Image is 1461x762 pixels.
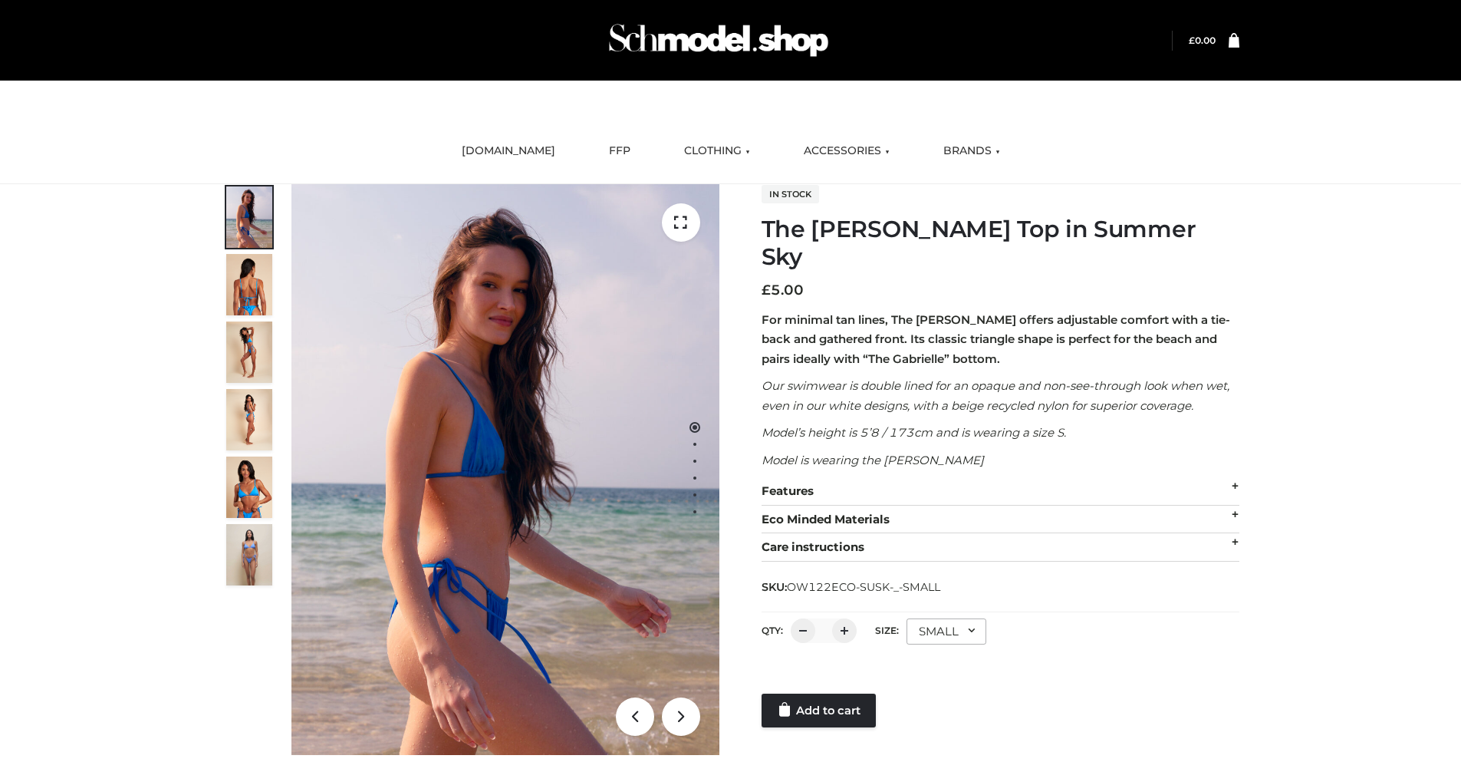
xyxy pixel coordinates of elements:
[762,578,942,596] span: SKU:
[762,477,1239,506] div: Features
[762,185,819,203] span: In stock
[762,282,771,299] span: £
[932,134,1012,168] a: BRANDS
[226,322,272,383] img: 4.Alex-top_CN-1-1-2.jpg
[226,524,272,586] img: SSVC.jpg
[226,389,272,450] img: 3.Alex-top_CN-1-1-2.jpg
[792,134,901,168] a: ACCESSORIES
[1189,35,1195,46] span: £
[762,378,1229,413] em: Our swimwear is double lined for an opaque and non-see-through look when wet, even in our white d...
[226,186,272,248] img: 1.Alex-top_SS-1_4464b1e7-c2c9-4e4b-a62c-58381cd673c0-1.jpg
[762,425,1066,440] em: Model’s height is 5’8 / 173cm and is wearing a size S.
[762,506,1239,534] div: Eco Minded Materials
[762,625,783,636] label: QTY:
[787,580,940,594] span: OW122ECO-SUSK-_-SMALL
[291,184,719,755] img: 1.Alex-top_SS-1_4464b1e7-c2c9-4e4b-a62c-58381cd673c0 (1)
[226,254,272,315] img: 5.Alex-top_CN-1-1_1-1.jpg
[762,282,804,299] bdi: 5.00
[762,453,984,467] em: Model is wearing the [PERSON_NAME]
[673,134,762,168] a: CLOTHING
[762,216,1239,271] h1: The [PERSON_NAME] Top in Summer Sky
[604,10,834,71] img: Schmodel Admin 964
[762,312,1230,366] strong: For minimal tan lines, The [PERSON_NAME] offers adjustable comfort with a tie-back and gathered f...
[1189,35,1216,46] a: £0.00
[907,619,986,645] div: SMALL
[875,625,899,636] label: Size:
[762,533,1239,562] div: Care instructions
[226,457,272,518] img: 2.Alex-top_CN-1-1-2.jpg
[762,694,876,727] a: Add to cart
[597,134,642,168] a: FFP
[1189,35,1216,46] bdi: 0.00
[450,134,567,168] a: [DOMAIN_NAME]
